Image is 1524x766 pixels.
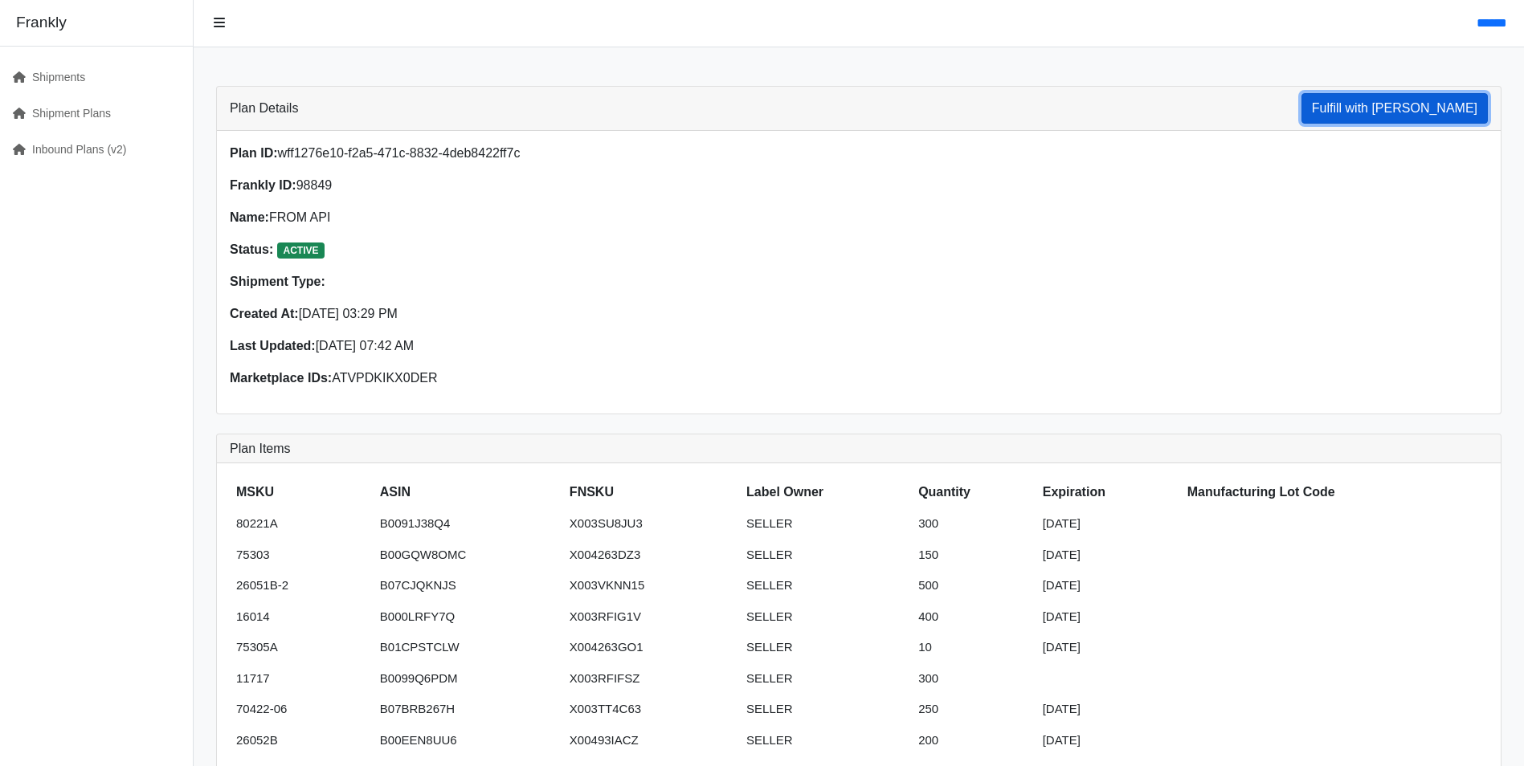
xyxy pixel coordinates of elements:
td: SELLER [740,601,912,633]
td: 16014 [230,601,374,633]
td: B0091J38Q4 [374,508,563,540]
td: 300 [912,508,1036,540]
td: B000LRFY7Q [374,601,563,633]
td: B07CJQKNJS [374,570,563,601]
th: FNSKU [563,476,740,508]
td: 80221A [230,508,374,540]
td: [DATE] [1036,540,1181,571]
td: B01CPSTCLW [374,632,563,663]
p: wff1276e10-f2a5-471c-8832-4deb8422ff7c [230,144,849,163]
td: X00493IACZ [563,725,740,756]
td: SELLER [740,570,912,601]
td: 70422-06 [230,694,374,725]
td: [DATE] [1036,508,1181,540]
td: 250 [912,694,1036,725]
td: B00EEN8UU6 [374,725,563,756]
h3: Plan Details [230,100,298,116]
strong: Marketplace IDs: [230,371,332,385]
td: 11717 [230,663,374,695]
td: 75303 [230,540,374,571]
th: Expiration [1036,476,1181,508]
td: [DATE] [1036,601,1181,633]
th: MSKU [230,476,374,508]
td: X003VKNN15 [563,570,740,601]
p: [DATE] 07:42 AM [230,336,849,356]
th: ASIN [374,476,563,508]
td: B07BRB267H [374,694,563,725]
strong: Created At: [230,307,299,320]
td: [DATE] [1036,632,1181,663]
td: 10 [912,632,1036,663]
td: 500 [912,570,1036,601]
strong: Shipment Type: [230,275,325,288]
td: 200 [912,725,1036,756]
strong: Last Updated: [230,339,316,352]
td: SELLER [740,632,912,663]
td: [DATE] [1036,694,1181,725]
strong: Frankly ID: [230,178,296,192]
span: ACTIVE [277,242,325,259]
td: B0099Q6PDM [374,663,563,695]
p: 98849 [230,176,849,195]
td: X003RFIFSZ [563,663,740,695]
td: [DATE] [1036,570,1181,601]
p: FROM API [230,208,849,227]
td: X004263GO1 [563,632,740,663]
button: Fulfill with [PERSON_NAME] [1301,93,1488,124]
th: Quantity [912,476,1036,508]
td: SELLER [740,725,912,756]
td: SELLER [740,540,912,571]
td: SELLER [740,694,912,725]
td: 26052B [230,725,374,756]
th: Manufacturing Lot Code [1181,476,1488,508]
td: SELLER [740,508,912,540]
strong: Plan ID: [230,146,278,160]
td: 150 [912,540,1036,571]
strong: Name: [230,210,269,224]
h3: Plan Items [230,441,1488,456]
td: 75305A [230,632,374,663]
td: 26051B-2 [230,570,374,601]
td: SELLER [740,663,912,695]
p: [DATE] 03:29 PM [230,304,849,324]
td: 400 [912,601,1036,633]
p: ATVPDKIKX0DER [230,369,849,388]
td: X003RFIG1V [563,601,740,633]
th: Label Owner [740,476,912,508]
td: 300 [912,663,1036,695]
td: X003SU8JU3 [563,508,740,540]
strong: Status: [230,242,273,256]
td: X003TT4C63 [563,694,740,725]
td: B00GQW8OMC [374,540,563,571]
td: X004263DZ3 [563,540,740,571]
td: [DATE] [1036,725,1181,756]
